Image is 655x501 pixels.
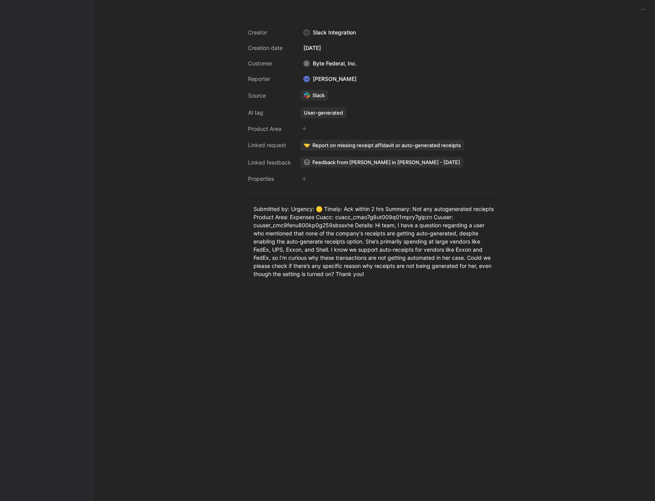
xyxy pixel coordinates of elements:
[304,142,310,148] img: 🤝
[248,108,291,117] div: AI tag
[248,174,291,184] div: Properties
[248,28,291,37] div: Creator
[248,124,291,134] div: Product Area
[300,74,360,84] div: [PERSON_NAME]
[248,141,291,150] div: Linked request
[304,30,309,35] div: S
[304,109,343,116] div: User-generated
[312,159,460,166] span: Feedback from [PERSON_NAME] in [PERSON_NAME] - [DATE]
[253,205,495,278] div: Submitted by: Urgency: 🟡 Timely: Ack within 2 hrs Summary: Not any autogenerated reciepts Product...
[304,77,309,82] div: M
[248,43,291,53] div: Creation date
[300,140,464,151] button: 🤝Report on missing receipt affidavit or auto-generated receipts
[248,91,291,100] div: Source
[248,74,291,84] div: Reporter
[300,28,501,37] div: Slack Integration
[303,60,310,67] div: B
[312,142,461,149] span: Report on missing receipt affidavit or auto-generated receipts
[248,158,291,167] div: Linked feedback
[248,59,291,68] div: Customer
[300,59,360,68] div: Byte Federal, Inc.
[300,157,464,168] a: Feedback from [PERSON_NAME] in [PERSON_NAME] - [DATE]
[300,43,501,53] div: [DATE]
[300,90,328,101] a: Slack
